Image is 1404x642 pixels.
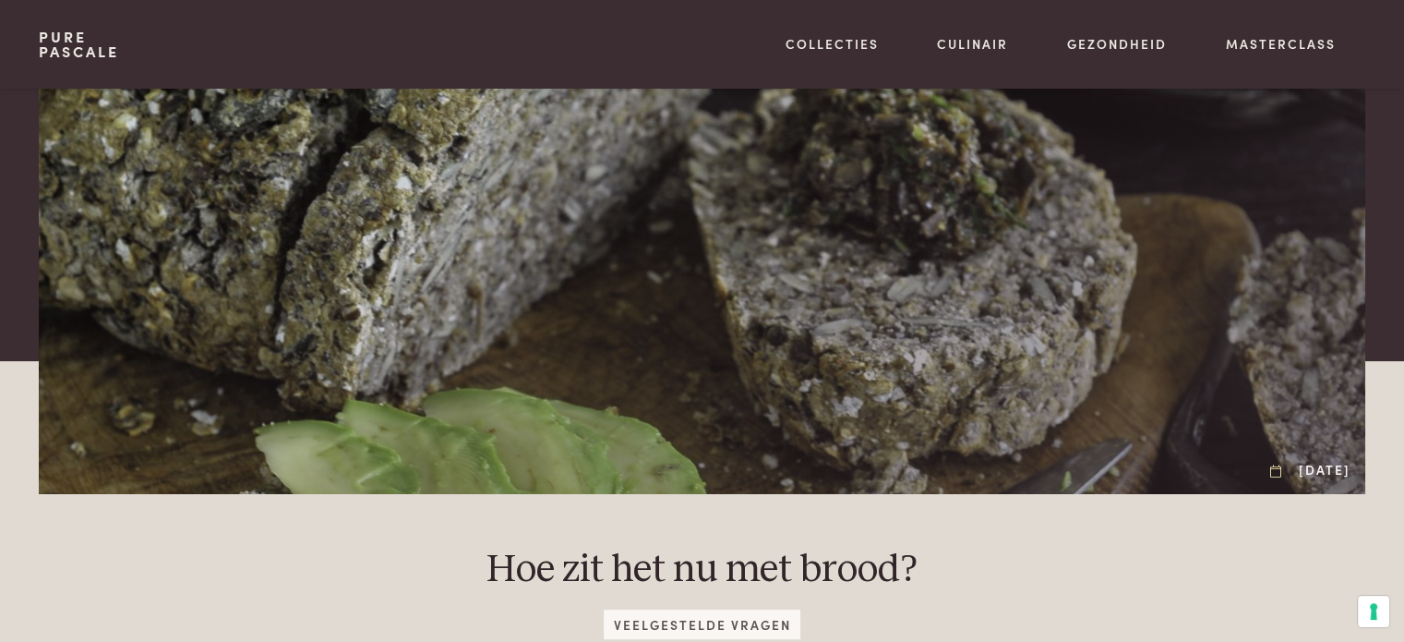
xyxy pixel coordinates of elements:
[1226,34,1336,54] a: Masterclass
[39,30,119,59] a: PurePascale
[1270,460,1350,479] div: [DATE]
[1067,34,1167,54] a: Gezondheid
[1358,596,1389,627] button: Uw voorkeuren voor toestemming voor trackingtechnologieën
[937,34,1008,54] a: Culinair
[486,546,918,595] h1: Hoe zit het nu met brood?
[604,610,800,638] span: Veelgestelde vragen
[786,34,879,54] a: Collecties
